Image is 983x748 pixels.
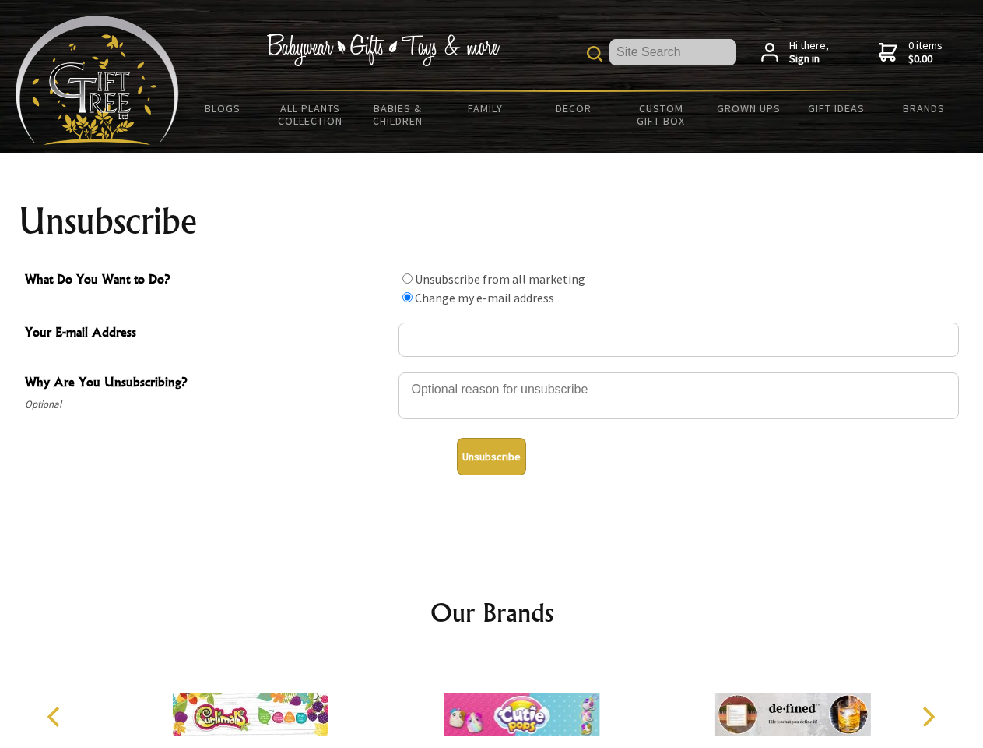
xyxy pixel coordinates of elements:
[789,52,829,66] strong: Sign in
[415,290,554,305] label: Change my e-mail address
[792,92,880,125] a: Gift Ideas
[25,395,391,414] span: Optional
[25,323,391,345] span: Your E-mail Address
[908,38,943,66] span: 0 items
[398,372,959,419] textarea: Why Are You Unsubscribing?
[19,203,965,240] h1: Unsubscribe
[267,92,355,137] a: All Plants Collection
[16,16,179,145] img: Babyware - Gifts - Toys and more...
[761,39,829,66] a: Hi there,Sign in
[179,92,267,125] a: BLOGS
[402,273,413,284] input: What Do You Want to Do?
[704,92,792,125] a: Grown Ups
[529,92,617,125] a: Decor
[789,39,829,66] span: Hi there,
[266,34,500,66] img: Babywear - Gifts - Toys & more
[908,52,943,66] strong: $0.00
[911,700,945,734] button: Next
[354,92,442,137] a: Babies & Children
[617,92,705,137] a: Custom Gift Box
[609,39,736,65] input: Site Search
[879,39,943,66] a: 0 items$0.00
[31,594,953,631] h2: Our Brands
[880,92,968,125] a: Brands
[442,92,530,125] a: Family
[39,700,73,734] button: Previous
[415,271,585,287] label: Unsubscribe from all marketing
[398,323,959,357] input: Your E-mail Address
[402,292,413,302] input: What Do You Want to Do?
[587,46,602,62] img: product search
[25,270,391,292] span: What Do You Want to Do?
[25,372,391,395] span: Why Are You Unsubscribing?
[457,438,526,475] button: Unsubscribe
